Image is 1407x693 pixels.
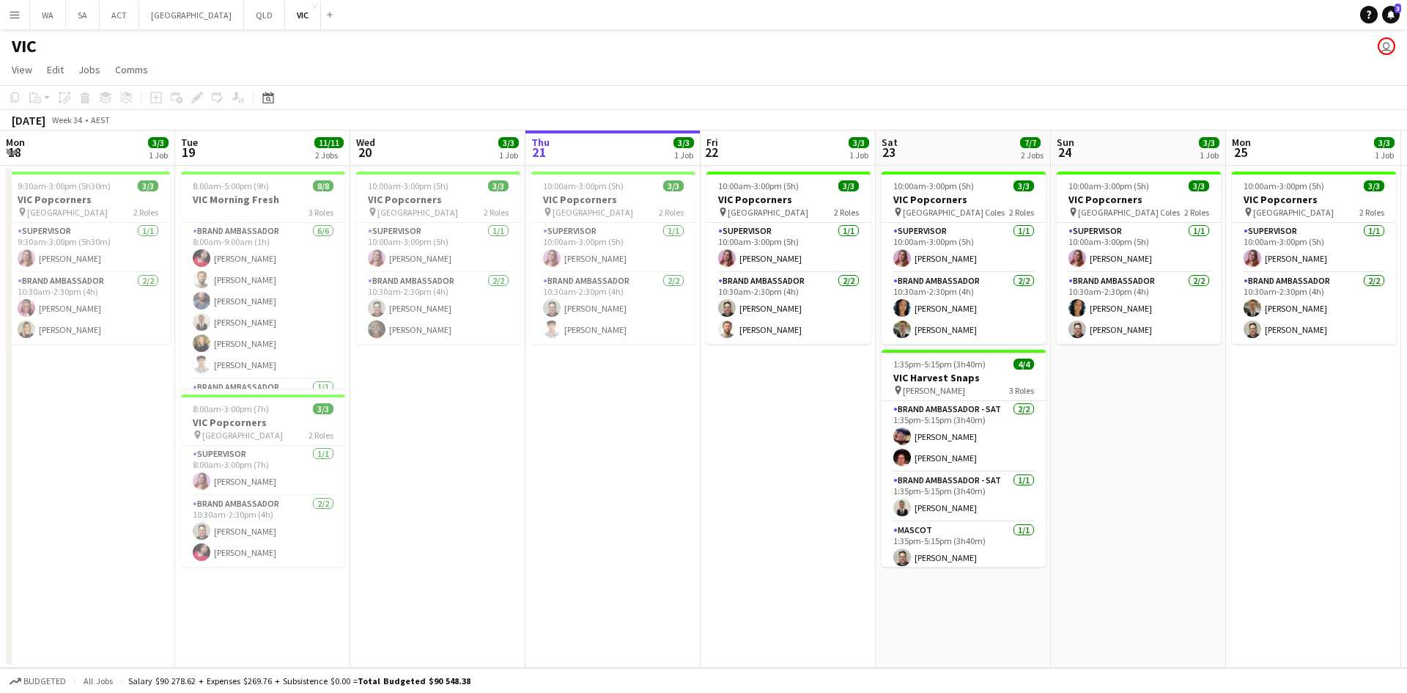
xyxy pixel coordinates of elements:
[531,136,550,149] span: Thu
[358,675,470,686] span: Total Budgeted $90 548.38
[313,403,333,414] span: 3/3
[179,144,198,161] span: 19
[314,137,344,148] span: 11/11
[663,180,684,191] span: 3/3
[553,207,633,218] span: [GEOGRAPHIC_DATA]
[1021,150,1044,161] div: 2 Jobs
[1009,207,1034,218] span: 2 Roles
[1232,223,1396,273] app-card-role: Supervisor1/110:00am-3:00pm (5h)[PERSON_NAME]
[1184,207,1209,218] span: 2 Roles
[1020,137,1041,148] span: 7/7
[1378,37,1395,55] app-user-avatar: Declan Murray
[139,1,244,29] button: [GEOGRAPHIC_DATA]
[6,223,170,273] app-card-role: Supervisor1/19:30am-3:00pm (5h30m)[PERSON_NAME]
[356,273,520,344] app-card-role: Brand Ambassador2/210:30am-2:30pm (4h)[PERSON_NAME][PERSON_NAME]
[882,522,1046,572] app-card-role: Mascot1/11:35pm-5:15pm (3h40m)[PERSON_NAME]
[100,1,139,29] button: ACT
[849,137,869,148] span: 3/3
[193,180,269,191] span: 8:00am-5:00pm (9h)
[893,359,986,370] span: 1:35pm-5:15pm (3h40m)
[706,223,871,273] app-card-role: Supervisor1/110:00am-3:00pm (5h)[PERSON_NAME]
[12,113,45,128] div: [DATE]
[354,144,375,161] span: 20
[1253,207,1334,218] span: [GEOGRAPHIC_DATA]
[133,207,158,218] span: 2 Roles
[1395,4,1401,13] span: 3
[181,223,345,379] app-card-role: Brand Ambassador6/68:00am-9:00am (1h)[PERSON_NAME][PERSON_NAME][PERSON_NAME][PERSON_NAME][PERSON_...
[1189,180,1209,191] span: 3/3
[181,496,345,567] app-card-role: Brand Ambassador2/210:30am-2:30pm (4h)[PERSON_NAME][PERSON_NAME]
[181,395,345,567] app-job-card: 8:00am-3:00pm (7h)3/3VIC Popcorners [GEOGRAPHIC_DATA]2 RolesSupervisor1/18:00am-3:00pm (7h)[PERSO...
[356,193,520,206] h3: VIC Popcorners
[1232,273,1396,344] app-card-role: Brand Ambassador2/210:30am-2:30pm (4h)[PERSON_NAME][PERSON_NAME]
[315,150,343,161] div: 2 Jobs
[499,150,518,161] div: 1 Job
[543,180,624,191] span: 10:00am-3:00pm (5h)
[1199,137,1219,148] span: 3/3
[1013,180,1034,191] span: 3/3
[882,371,1046,384] h3: VIC Harvest Snaps
[531,193,695,206] h3: VIC Popcorners
[1057,172,1221,344] app-job-card: 10:00am-3:00pm (5h)3/3VIC Popcorners [GEOGRAPHIC_DATA] Coles2 RolesSupervisor1/110:00am-3:00pm (5...
[128,675,470,686] div: Salary $90 278.62 + Expenses $269.76 + Subsistence $0.00 =
[91,114,110,125] div: AEST
[66,1,100,29] button: SA
[882,472,1046,522] app-card-role: Brand Ambassador - SAT1/11:35pm-5:15pm (3h40m)[PERSON_NAME]
[368,180,448,191] span: 10:00am-3:00pm (5h)
[181,172,345,389] app-job-card: 8:00am-5:00pm (9h)8/8VIC Morning Fresh3 RolesBrand Ambassador6/68:00am-9:00am (1h)[PERSON_NAME][P...
[181,193,345,206] h3: VIC Morning Fresh
[882,172,1046,344] app-job-card: 10:00am-3:00pm (5h)3/3VIC Popcorners [GEOGRAPHIC_DATA] Coles2 RolesSupervisor1/110:00am-3:00pm (5...
[706,172,871,344] div: 10:00am-3:00pm (5h)3/3VIC Popcorners [GEOGRAPHIC_DATA]2 RolesSupervisor1/110:00am-3:00pm (5h)[PER...
[109,60,154,79] a: Comms
[202,430,283,441] span: [GEOGRAPHIC_DATA]
[12,35,37,57] h1: VIC
[1078,207,1180,218] span: [GEOGRAPHIC_DATA] Coles
[23,676,66,686] span: Budgeted
[1009,385,1034,396] span: 3 Roles
[882,273,1046,344] app-card-role: Brand Ambassador2/210:30am-2:30pm (4h)[PERSON_NAME][PERSON_NAME]
[47,63,64,76] span: Edit
[181,379,345,429] app-card-role: Brand Ambassador1/1
[1375,150,1394,161] div: 1 Job
[356,172,520,344] app-job-card: 10:00am-3:00pm (5h)3/3VIC Popcorners [GEOGRAPHIC_DATA]2 RolesSupervisor1/110:00am-3:00pm (5h)[PER...
[181,136,198,149] span: Tue
[181,416,345,429] h3: VIC Popcorners
[903,385,965,396] span: [PERSON_NAME]
[6,136,25,149] span: Mon
[78,63,100,76] span: Jobs
[138,180,158,191] span: 3/3
[718,180,799,191] span: 10:00am-3:00pm (5h)
[706,136,718,149] span: Fri
[882,136,898,149] span: Sat
[1359,207,1384,218] span: 2 Roles
[531,172,695,344] app-job-card: 10:00am-3:00pm (5h)3/3VIC Popcorners [GEOGRAPHIC_DATA]2 RolesSupervisor1/110:00am-3:00pm (5h)[PER...
[7,673,68,689] button: Budgeted
[6,193,170,206] h3: VIC Popcorners
[1232,193,1396,206] h3: VIC Popcorners
[1055,144,1074,161] span: 24
[728,207,808,218] span: [GEOGRAPHIC_DATA]
[838,180,859,191] span: 3/3
[18,180,111,191] span: 9:30am-3:00pm (5h30m)
[41,60,70,79] a: Edit
[1232,172,1396,344] div: 10:00am-3:00pm (5h)3/3VIC Popcorners [GEOGRAPHIC_DATA]2 RolesSupervisor1/110:00am-3:00pm (5h)[PER...
[12,63,32,76] span: View
[1013,359,1034,370] span: 4/4
[882,350,1046,567] app-job-card: 1:35pm-5:15pm (3h40m)4/4VIC Harvest Snaps [PERSON_NAME]3 RolesBrand Ambassador - SAT2/21:35pm-5:1...
[1374,137,1395,148] span: 3/3
[849,150,868,161] div: 1 Job
[673,137,694,148] span: 3/3
[309,207,333,218] span: 3 Roles
[704,144,718,161] span: 22
[484,207,509,218] span: 2 Roles
[1200,150,1219,161] div: 1 Job
[244,1,285,29] button: QLD
[6,60,38,79] a: View
[879,144,898,161] span: 23
[659,207,684,218] span: 2 Roles
[1232,136,1251,149] span: Mon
